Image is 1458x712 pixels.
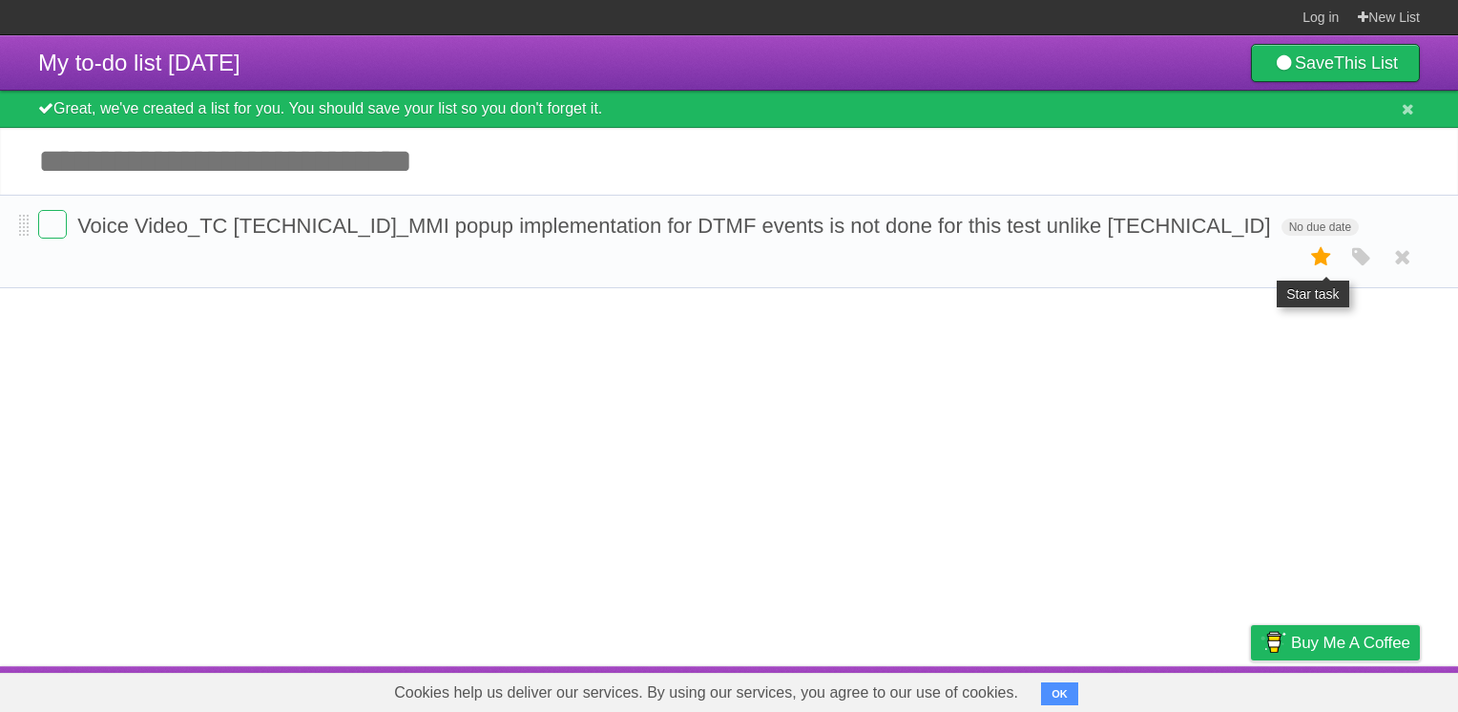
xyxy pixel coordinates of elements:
[1251,625,1420,660] a: Buy me a coffee
[1060,671,1137,707] a: Developers
[1226,671,1276,707] a: Privacy
[1334,53,1398,73] b: This List
[1041,682,1078,705] button: OK
[997,671,1037,707] a: About
[38,50,240,75] span: My to-do list [DATE]
[375,674,1037,712] span: Cookies help us deliver our services. By using our services, you agree to our use of cookies.
[1291,626,1410,660] span: Buy me a coffee
[77,214,1275,238] span: Voice Video_TC [TECHNICAL_ID]_MMI popup implementation for DTMF events is not done for this test ...
[38,210,67,239] label: Done
[1260,626,1286,659] img: Buy me a coffee
[1303,241,1340,273] label: Star task
[1281,219,1359,236] span: No due date
[1300,671,1420,707] a: Suggest a feature
[1161,671,1203,707] a: Terms
[1251,44,1420,82] a: SaveThis List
